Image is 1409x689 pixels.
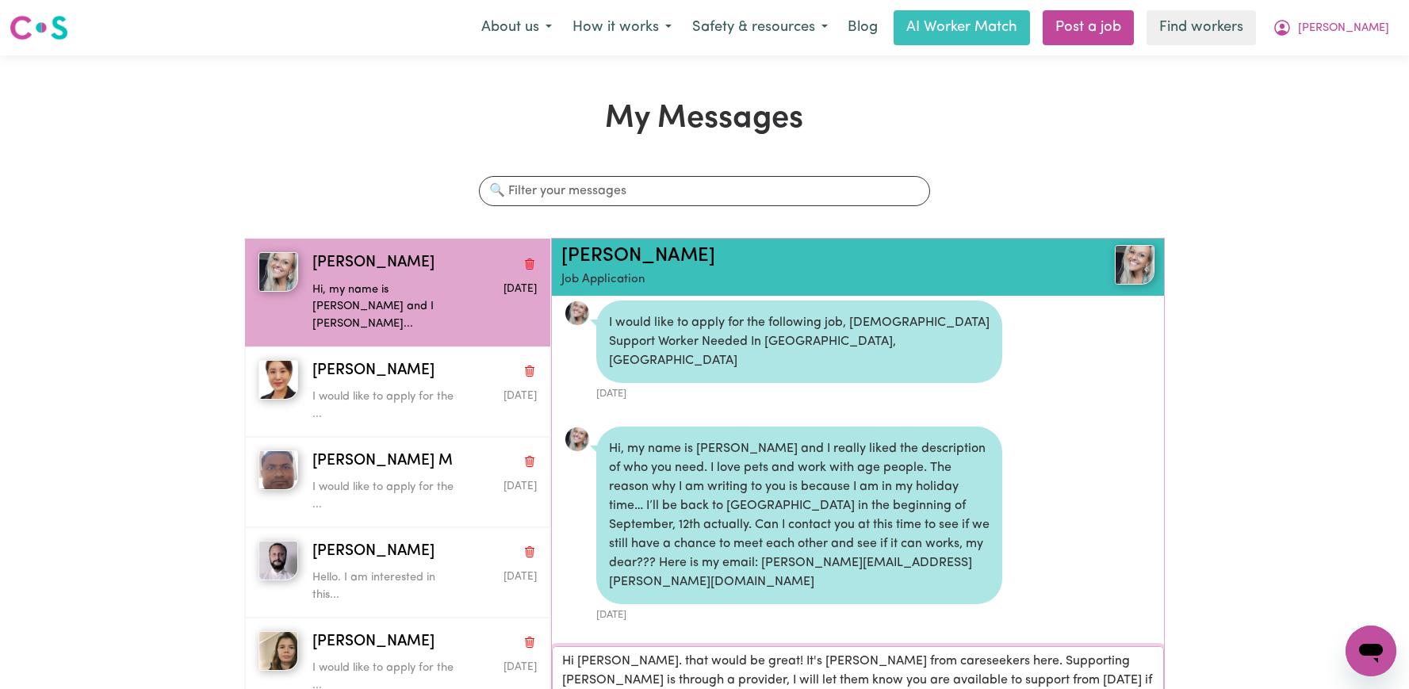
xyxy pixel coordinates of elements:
img: 1C7C63709AD512870AD4503621143AF2_avatar_blob [565,427,590,452]
span: [PERSON_NAME] [312,360,435,383]
span: Message sent on August 3, 2025 [503,391,537,401]
a: Blog [838,10,887,45]
button: Delete conversation [523,451,537,472]
a: View Julia B's profile [565,300,590,326]
a: Find workers [1147,10,1256,45]
button: My Account [1262,11,1399,44]
img: View Julia B's profile [1115,245,1154,285]
span: [PERSON_NAME] M [312,450,453,473]
a: View Julia B's profile [565,427,590,452]
button: Julia B[PERSON_NAME]Delete conversationHi, my name is [PERSON_NAME] and I [PERSON_NAME]...Message... [245,239,550,346]
div: [DATE] [596,604,1002,622]
p: Job Application [561,271,1055,289]
div: Hi, my name is [PERSON_NAME] and I really liked the description of who you need. I love pets and ... [596,427,1002,604]
button: Delete conversation [523,542,537,562]
img: Careseekers logo [10,13,68,42]
button: Mohammad Shipon M[PERSON_NAME] MDelete conversationI would like to apply for the ...Message sent ... [245,437,550,527]
button: Delete conversation [523,632,537,653]
span: Message sent on July 5, 2024 [503,662,537,672]
p: Hi, my name is [PERSON_NAME] and I [PERSON_NAME]... [312,281,462,333]
div: [DATE] [596,383,1002,401]
button: About us [471,11,562,44]
a: [PERSON_NAME] [561,247,715,266]
p: Hello. I am interested in this... [312,569,462,603]
p: I would like to apply for the ... [312,389,462,423]
button: How it works [562,11,682,44]
a: AI Worker Match [894,10,1030,45]
h1: My Messages [244,100,1165,138]
button: Delete conversation [523,253,537,274]
span: Message sent on July 1, 2024 [503,572,537,582]
span: Message sent on April 3, 2025 [503,481,537,492]
img: Mohammad Shipon M [258,450,298,490]
span: [PERSON_NAME] [312,541,435,564]
iframe: Button to launch messaging window [1346,626,1396,676]
span: [PERSON_NAME] [312,631,435,654]
a: Post a job [1043,10,1134,45]
img: 1C7C63709AD512870AD4503621143AF2_avatar_blob [565,300,590,326]
a: Julia B [1055,245,1154,285]
button: Jin K[PERSON_NAME]Delete conversationI would like to apply for the ...Message sent on August 3, 2025 [245,346,550,437]
button: Delete conversation [523,361,537,381]
span: [PERSON_NAME] [312,252,435,275]
img: Michele V [258,541,298,580]
a: Careseekers logo [10,10,68,46]
img: Julia B [258,252,298,292]
img: Simone R [258,631,298,671]
img: Jin K [258,360,298,400]
input: 🔍 Filter your messages [479,176,929,206]
span: Message sent on August 4, 2025 [503,284,537,294]
div: I would like to apply for the following job, [DEMOGRAPHIC_DATA] Support Worker Needed In [GEOGRAP... [596,300,1002,383]
button: Michele V[PERSON_NAME]Delete conversationHello. I am interested in this...Message sent on July 1,... [245,527,550,618]
span: [PERSON_NAME] [1298,20,1389,37]
button: Safety & resources [682,11,838,44]
p: I would like to apply for the ... [312,479,462,513]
